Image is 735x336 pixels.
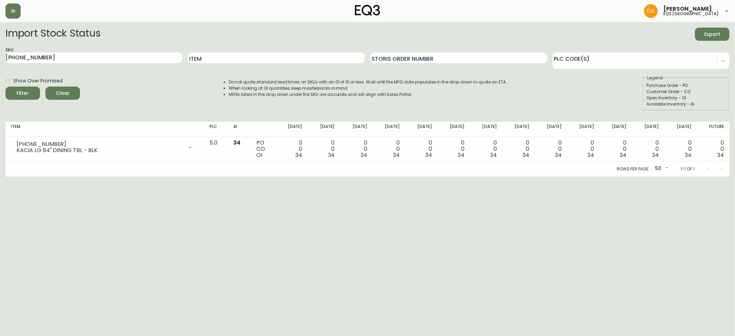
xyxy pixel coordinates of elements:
th: [DATE] [600,122,632,137]
th: [DATE] [632,122,665,137]
div: PO CO [256,140,270,158]
div: Available Inventory - AI [646,101,725,107]
span: OI [256,151,262,159]
div: 0 0 [540,140,562,158]
th: Item [6,122,204,137]
span: 34 [458,151,465,159]
span: 34 [233,139,241,147]
span: [PERSON_NAME] [663,6,712,12]
li: Do not quote standard lead times on SKUs with an OI of 10 or less. Wait until the MFG date popula... [229,79,507,85]
th: [DATE] [535,122,567,137]
div: 0 0 [508,140,529,158]
div: [PHONE_NUMBER]KACIA LG 84" DINING TBL - BLK [11,140,198,155]
span: 34 [425,151,432,159]
span: 34 [620,151,627,159]
th: AI [228,122,251,137]
p: 1-1 of 1 [681,166,694,172]
div: 0 0 [638,140,659,158]
div: 0 0 [443,140,465,158]
img: dd1a7e8db21a0ac8adbf82b84ca05374 [644,4,658,18]
img: logo [355,5,380,16]
div: 0 0 [573,140,594,158]
button: Clear [45,87,80,100]
div: 0 0 [411,140,432,158]
div: Purchase Order - PO [646,82,725,89]
div: [PHONE_NUMBER] [17,141,183,147]
div: 50 [652,163,670,175]
span: 34 [588,151,594,159]
div: Customer Order - CO [646,89,725,95]
div: 0 0 [670,140,692,158]
button: Export [695,28,729,41]
td: 5.0 [204,137,228,161]
li: When looking at OI quantities, keep masterpacks in mind. [229,85,507,91]
div: 0 0 [703,140,724,158]
th: [DATE] [567,122,600,137]
span: Clear [51,89,74,98]
h5: eq3 [GEOGRAPHIC_DATA] [663,12,718,16]
div: 0 0 [605,140,626,158]
span: 34 [685,151,692,159]
h2: Import Stock Status [6,28,100,41]
div: Filter [17,89,29,98]
li: MFGs listed in the drop down under the SKU are accurate and will align with Sales Portal. [229,91,507,98]
span: 34 [360,151,367,159]
th: [DATE] [405,122,438,137]
div: 0 0 [281,140,302,158]
th: [DATE] [308,122,340,137]
span: 34 [522,151,529,159]
span: 34 [296,151,303,159]
span: 34 [652,151,659,159]
div: Open Inventory - OI [646,95,725,101]
legend: Legend [646,75,663,81]
th: [DATE] [502,122,535,137]
div: 0 0 [314,140,335,158]
th: [DATE] [665,122,697,137]
div: 0 0 [378,140,400,158]
th: PLC [204,122,228,137]
div: 0 0 [476,140,497,158]
span: Export [701,30,724,39]
span: 34 [717,151,724,159]
button: Filter [6,87,40,100]
div: 0 0 [346,140,367,158]
span: 34 [393,151,400,159]
span: 34 [328,151,335,159]
p: Rows per page: [617,166,650,172]
th: [DATE] [438,122,470,137]
div: KACIA LG 84" DINING TBL - BLK [17,147,183,154]
th: Future [697,122,729,137]
th: [DATE] [470,122,502,137]
th: [DATE] [340,122,373,137]
span: Show Over Promised [13,77,63,85]
span: 34 [555,151,562,159]
span: 34 [490,151,497,159]
th: [DATE] [275,122,308,137]
th: [DATE] [373,122,405,137]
